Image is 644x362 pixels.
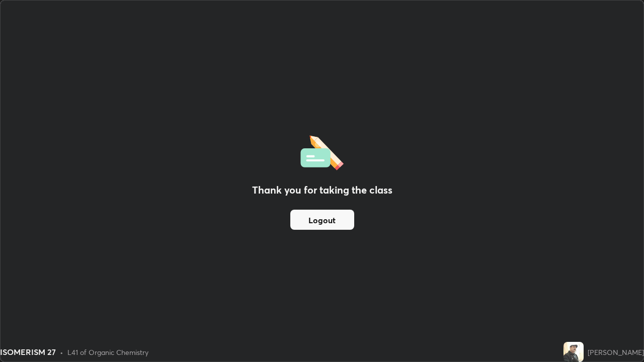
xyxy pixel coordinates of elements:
[67,347,148,357] div: L41 of Organic Chemistry
[563,342,584,362] img: 8789f57d21a94de8b089b2eaa565dc50.jpg
[300,132,344,170] img: offlineFeedback.1438e8b3.svg
[252,183,392,198] h2: Thank you for taking the class
[60,347,63,357] div: •
[588,347,644,357] div: [PERSON_NAME]
[290,210,354,230] button: Logout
